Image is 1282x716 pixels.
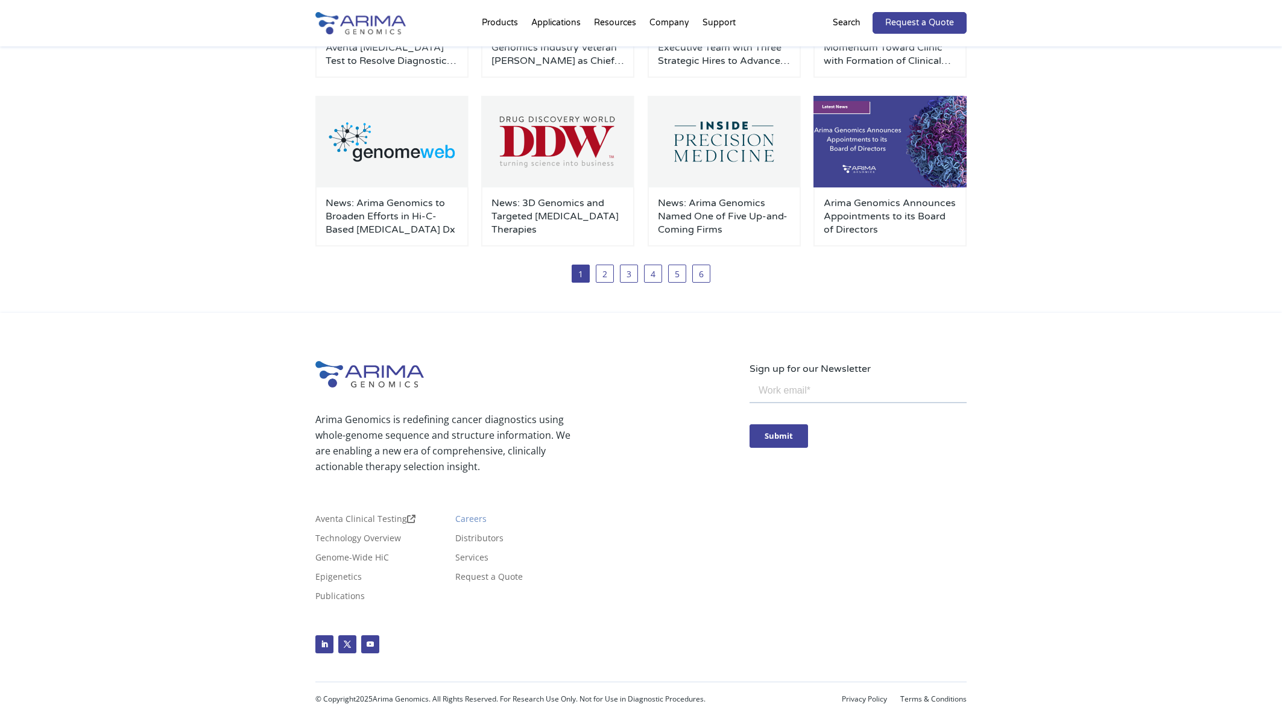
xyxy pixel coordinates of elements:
a: News: Arima Genomics to Broaden Efforts in Hi-C-Based [MEDICAL_DATA] Dx [326,196,458,236]
img: GenomeWeb_Press-Release_Logo-500x300.png [315,96,469,187]
a: Arima Genomics Expands Executive Team with Three Strategic Hires to Advance Clinical Applications... [658,28,791,68]
a: Arima Genomics Introduces Aventa [MEDICAL_DATA] Test to Resolve Diagnostic Uncertainty in B- and ... [326,28,458,68]
a: 3 [620,265,638,283]
a: Services [455,553,488,567]
p: Sign up for our Newsletter [750,361,967,377]
a: Arima Genomics Appoints Genomics Industry Veteran [PERSON_NAME] as Chief Executive Officer and Cl... [491,28,624,68]
a: 4 [644,265,662,283]
a: News: Arima Genomics Named One of Five Up-and-Coming Firms [658,196,791,236]
a: Follow on Youtube [361,635,379,653]
img: Drug-Discovery-World_Logo-500x300.png [481,96,634,187]
p: Arima Genomics is redefining cancer diagnostics using whole-genome sequence and structure informa... [315,412,576,474]
a: 2 [596,265,614,283]
img: Inside-Precision-Medicine_Logo-500x300.png [648,96,801,187]
a: Careers [455,515,487,528]
span: 1 [572,265,590,283]
a: Privacy Policy [842,695,887,703]
a: Publications [315,592,365,605]
a: 5 [668,265,686,283]
p: © Copyright Arima Genomics. All Rights Reserved. For Research Use Only. Not for Use in Diagnostic... [315,691,804,707]
span: 2025 [356,694,373,704]
a: Aventa Clinical Testing [315,515,415,528]
a: News: 3D Genomics and Targeted [MEDICAL_DATA] Therapies [491,196,624,236]
a: Follow on X [338,635,356,653]
img: Arima-Genomics-logo [315,361,424,388]
a: Genome-Wide HiC [315,553,389,567]
a: Epigenetics [315,573,362,586]
iframe: Form 0 [750,377,967,456]
a: 6 [692,265,710,283]
a: Terms & Conditions [900,695,967,703]
a: Arima Genomics Continues Momentum Toward Clinic with Formation of Clinical Advisory Board [824,28,956,68]
img: Arima-Genomics-logo [315,12,406,34]
a: Distributors [455,534,504,547]
a: Request a Quote [455,573,523,586]
a: Follow on LinkedIn [315,635,333,653]
a: Arima Genomics Announces Appointments to its Board of Directors [824,196,956,236]
p: Search [833,15,860,31]
a: Request a Quote [873,12,967,34]
a: Technology Overview [315,534,401,547]
img: Board-members-500x300.jpg [813,96,967,187]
